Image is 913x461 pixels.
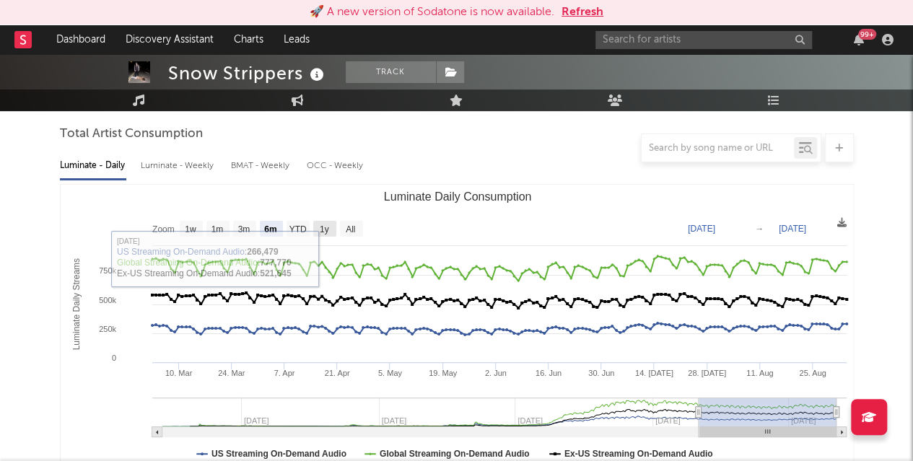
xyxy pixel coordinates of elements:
text: 11. Aug [746,369,773,377]
input: Search for artists [595,31,812,49]
text: 6m [264,224,276,234]
text: 250k [99,325,116,333]
text: 14. [DATE] [634,369,673,377]
div: 🚀 A new version of Sodatone is now available. [310,4,554,21]
text: All [346,224,355,234]
text: [DATE] [688,224,715,234]
text: 2. Jun [484,369,506,377]
text: [DATE] [779,224,806,234]
text: US Streaming On-Demand Audio [211,449,346,459]
text: 3m [237,224,250,234]
div: 99 + [858,29,876,40]
text: 21. Apr [324,369,349,377]
text: 500k [99,296,116,304]
button: 99+ [854,34,864,45]
text: Luminate Daily Streams [71,258,82,350]
div: Snow Strippers [168,61,328,85]
a: Discovery Assistant [115,25,224,54]
text: 0 [111,354,115,362]
text: Luminate Daily Consumption [383,190,531,203]
text: 7. Apr [274,369,294,377]
span: Music [60,97,112,114]
text: 28. [DATE] [688,369,726,377]
text: 750k [99,266,116,275]
text: Ex-US Streaming On-Demand Audio [564,449,712,459]
text: 25. Aug [799,369,826,377]
div: Luminate - Weekly [141,154,217,178]
text: 1w [185,224,196,234]
span: Total Artist Consumption [60,126,203,143]
input: Search by song name or URL [642,143,794,154]
a: Dashboard [46,25,115,54]
text: 5. May [377,369,402,377]
text: 1m [211,224,223,234]
button: Track [346,61,436,83]
div: BMAT - Weekly [231,154,292,178]
text: 19. May [429,369,458,377]
text: 16. Jun [535,369,561,377]
text: Global Streaming On-Demand Audio [379,449,529,459]
text: 30. Jun [588,369,614,377]
text: YTD [289,224,306,234]
div: Luminate - Daily [60,154,126,178]
a: Leads [274,25,320,54]
text: 24. Mar [218,369,245,377]
div: OCC - Weekly [307,154,364,178]
a: Charts [224,25,274,54]
text: 1y [319,224,328,234]
text: Zoom [152,224,175,234]
text: 10. Mar [165,369,192,377]
button: Refresh [562,4,603,21]
text: → [755,224,764,234]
